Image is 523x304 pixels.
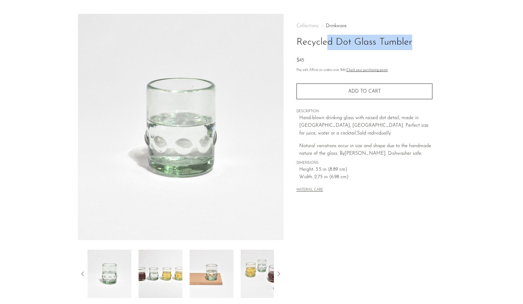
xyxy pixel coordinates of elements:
[241,250,284,298] img: Recycled Dot Glass Tumbler
[190,250,233,298] img: Recycled Dot Glass Tumbler
[346,68,388,72] a: Check your purchasing power - Learn more about Affirm Financing (opens in modal)
[297,58,304,63] span: $45
[299,144,431,156] span: Natural variations occur in size and shape due to the handmade nature of the glass. By [PERSON_NA...
[297,84,432,99] button: Add to cart
[297,68,432,73] p: Pay with Affirm on orders over $49.
[357,131,392,136] em: Sold individually.
[139,250,182,298] img: Recycled Dot Glass Tumbler
[297,24,432,28] nav: Breadcrumbs
[78,14,284,240] img: Recycled Dot Glass Tumbler
[297,35,432,50] h1: Recycled Dot Glass Tumbler
[326,24,347,28] a: Drinkware
[297,109,432,114] span: DESCRIPTION
[88,250,131,298] img: Recycled Dot Glass Tumbler
[299,173,432,181] span: Width: 2.75 in (6.98 cm)
[348,89,381,94] span: Add to cart
[299,114,432,138] p: Hand-blown drinking glass with raised dot detail, made in [GEOGRAPHIC_DATA], [GEOGRAPHIC_DATA]. P...
[297,188,323,192] button: MATERIAL CARE
[297,160,432,166] span: DIMENSIONS
[299,166,432,174] span: Height: 3.5 in (8.89 cm)
[297,24,319,28] span: Collections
